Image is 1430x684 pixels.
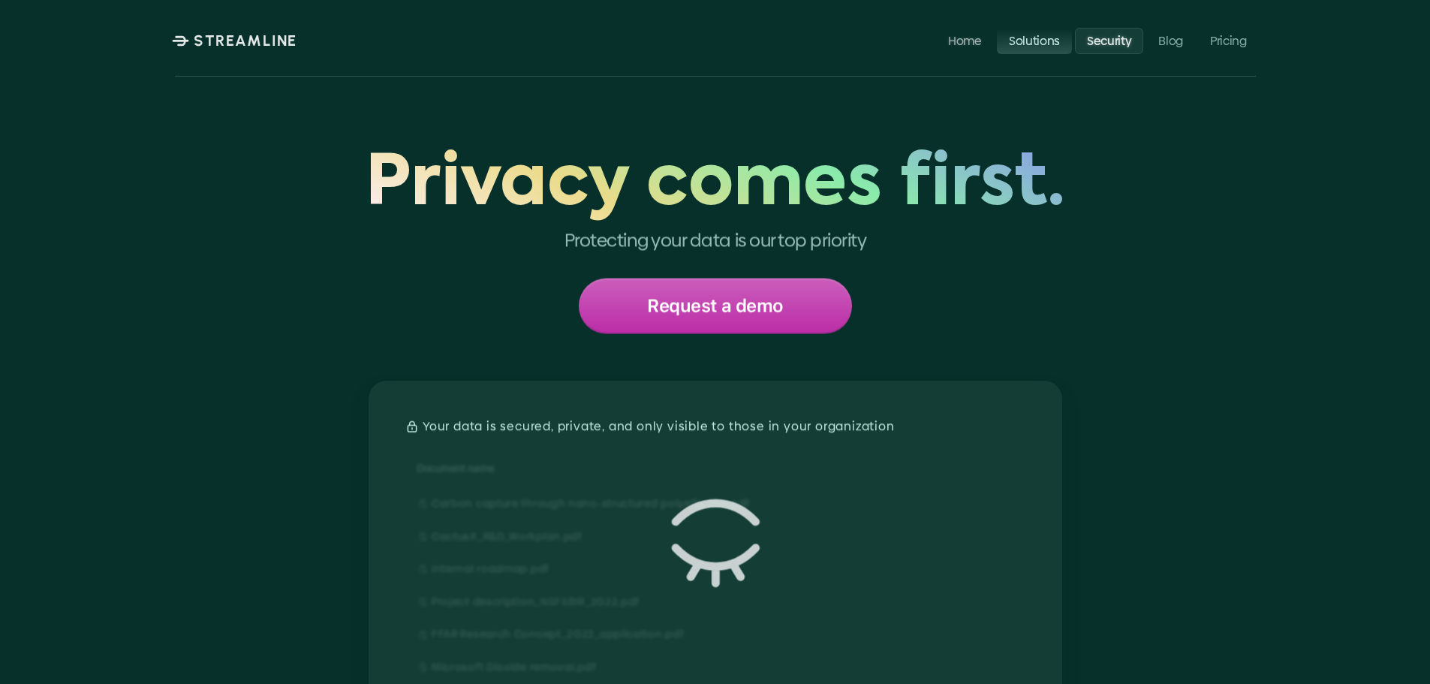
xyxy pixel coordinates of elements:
p: Project description_NSFSBIR_2022.pdf [432,595,1014,610]
p: Carbon capture through nano-structured polyefin film.pdf [432,497,1014,512]
p: Home [948,33,982,47]
a: Security [1075,27,1143,53]
p: CactusX_R&D_Workplan.pdf [432,529,1014,544]
p: Internal roadmap.pdf [432,562,1014,577]
p: Security [1087,33,1131,47]
a: Request a demo [579,279,852,334]
p: FFAR Research Concept_2022_application.pdf [432,628,1014,643]
p: Microsoft Dioxide removal.pdf [432,661,1014,676]
a: Pricing [1198,27,1259,53]
span: Privacy comes first. [366,144,1065,227]
a: Home [936,27,994,53]
a: Blog [1146,27,1195,53]
a: STREAMLINE [172,32,297,50]
p: STREAMLINE [194,32,297,50]
p: Blog [1158,33,1183,47]
p: Document name [417,461,494,476]
p: Solutions [1008,33,1059,47]
p: Protecting your data is our top priority [175,228,1256,254]
p: Pricing [1210,33,1247,47]
p: Request a demo [647,297,783,316]
p: Your data is secured, private, and only visible to those in your organization [423,418,1026,435]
